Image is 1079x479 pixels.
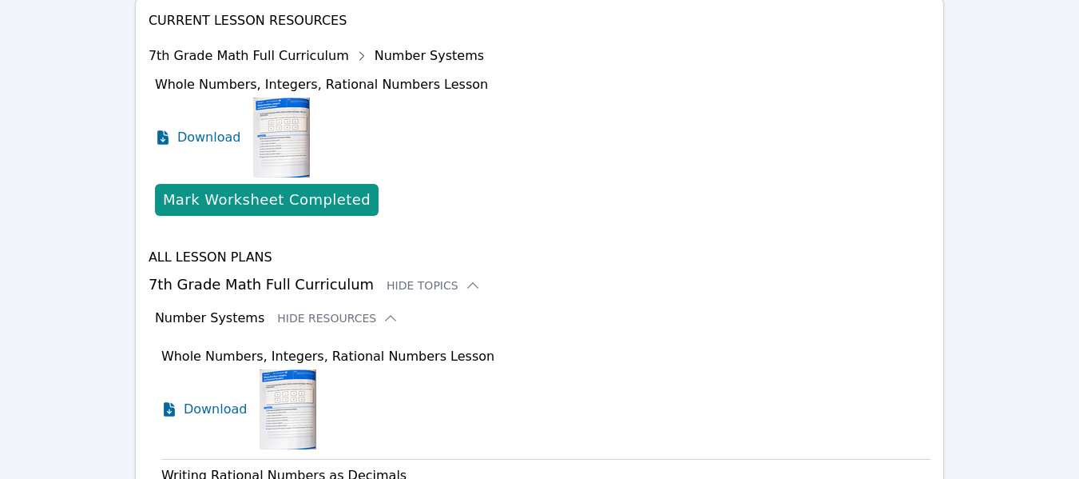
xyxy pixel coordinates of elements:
[149,248,930,267] h4: All Lesson Plans
[260,369,316,449] img: Whole Numbers, Integers, Rational Numbers Lesson
[161,349,494,364] span: Whole Numbers, Integers, Rational Numbers Lesson
[161,369,248,449] a: Download
[155,98,241,178] a: Download
[253,98,310,178] img: Whole Numbers, Integers, Rational Numbers Lesson
[149,43,488,69] div: 7th Grade Math Full Curriculum Number Systems
[163,189,371,211] div: Mark Worksheet Completed
[277,310,399,326] button: Hide Resources
[149,273,930,296] h3: 7th Grade Math Full Curriculum
[149,11,930,30] h4: Current Lesson Resources
[155,184,379,216] button: Mark Worksheet Completed
[155,77,488,92] span: Whole Numbers, Integers, Rational Numbers Lesson
[387,277,481,293] button: Hide Topics
[155,309,264,328] h3: Number Systems
[177,128,241,147] span: Download
[184,400,248,419] span: Download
